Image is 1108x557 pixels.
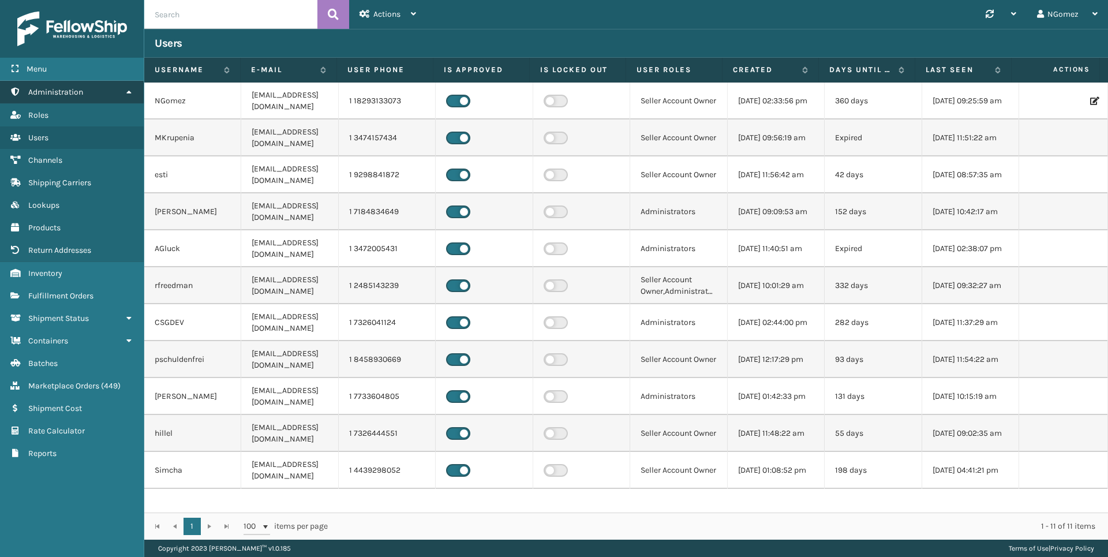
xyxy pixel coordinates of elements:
td: 1 7326444551 [339,415,436,452]
span: Batches [28,358,58,368]
td: Administrators [630,230,727,267]
a: 1 [184,518,201,535]
td: [DATE] 09:32:27 am [922,267,1019,304]
span: 100 [244,521,261,532]
td: 152 days [825,193,922,230]
span: Shipment Cost [28,403,82,413]
span: Containers [28,336,68,346]
td: [DATE] 10:15:19 am [922,378,1019,415]
td: 55 days [825,415,922,452]
td: 1 4439298052 [339,452,436,489]
label: Is Locked Out [540,65,615,75]
span: Actions [373,9,400,19]
a: Terms of Use [1009,544,1049,552]
div: 1 - 11 of 11 items [344,521,1095,532]
span: Marketplace Orders [28,381,99,391]
td: [DATE] 11:51:22 am [922,119,1019,156]
td: Administrators [630,378,727,415]
td: Administrators [630,193,727,230]
td: [DATE] 02:38:07 pm [922,230,1019,267]
a: Privacy Policy [1050,544,1094,552]
span: Shipment Status [28,313,89,323]
td: Seller Account Owner [630,83,727,119]
span: Roles [28,110,48,120]
td: [EMAIL_ADDRESS][DOMAIN_NAME] [241,452,338,489]
td: 332 days [825,267,922,304]
td: [DATE] 09:09:53 am [728,193,825,230]
label: E-mail [251,65,315,75]
td: [DATE] 01:42:33 pm [728,378,825,415]
span: ( 449 ) [101,381,121,391]
label: Last Seen [926,65,989,75]
td: 1 7733604805 [339,378,436,415]
div: | [1009,540,1094,557]
label: Days until password expires [829,65,893,75]
td: [PERSON_NAME] [144,378,241,415]
td: 131 days [825,378,922,415]
td: esti [144,156,241,193]
td: hillel [144,415,241,452]
td: 1 2485143239 [339,267,436,304]
td: [DATE] 10:01:29 am [728,267,825,304]
td: [EMAIL_ADDRESS][DOMAIN_NAME] [241,230,338,267]
td: 360 days [825,83,922,119]
td: 282 days [825,304,922,341]
td: [DATE] 11:48:22 am [728,415,825,452]
span: Lookups [28,200,59,210]
td: AGluck [144,230,241,267]
td: CSGDEV [144,304,241,341]
td: [DATE] 12:17:29 pm [728,341,825,378]
td: [EMAIL_ADDRESS][DOMAIN_NAME] [241,193,338,230]
span: Shipping Carriers [28,178,91,188]
td: [DATE] 11:37:29 am [922,304,1019,341]
td: 1 9298841872 [339,156,436,193]
span: Channels [28,155,62,165]
td: [DATE] 11:40:51 am [728,230,825,267]
label: Is Approved [444,65,519,75]
td: 1 8458930669 [339,341,436,378]
td: [EMAIL_ADDRESS][DOMAIN_NAME] [241,341,338,378]
td: Expired [825,230,922,267]
td: 1 3472005431 [339,230,436,267]
label: Username [155,65,218,75]
td: 93 days [825,341,922,378]
td: 42 days [825,156,922,193]
h3: Users [155,36,182,50]
td: Seller Account Owner [630,452,727,489]
td: [DATE] 02:44:00 pm [728,304,825,341]
span: Fulfillment Orders [28,291,93,301]
td: Expired [825,119,922,156]
p: Copyright 2023 [PERSON_NAME]™ v 1.0.185 [158,540,291,557]
td: 198 days [825,452,922,489]
td: [DATE] 04:41:21 pm [922,452,1019,489]
td: Seller Account Owner,Administrators [630,267,727,304]
td: rfreedman [144,267,241,304]
span: Products [28,223,61,233]
td: [DATE] 11:56:42 am [728,156,825,193]
span: Rate Calculator [28,426,85,436]
img: logo [17,12,127,46]
td: [EMAIL_ADDRESS][DOMAIN_NAME] [241,119,338,156]
td: Administrators [630,304,727,341]
td: 1 3474157434 [339,119,436,156]
td: [PERSON_NAME] [144,193,241,230]
span: Actions [1015,60,1097,79]
span: Menu [27,64,47,74]
span: Users [28,133,48,143]
td: 1 18293133073 [339,83,436,119]
td: Seller Account Owner [630,341,727,378]
i: Edit [1090,97,1097,105]
td: 1 7184834649 [339,193,436,230]
span: Inventory [28,268,62,278]
td: 1 7326041124 [339,304,436,341]
span: Administration [28,87,83,97]
td: [EMAIL_ADDRESS][DOMAIN_NAME] [241,304,338,341]
td: [DATE] 10:42:17 am [922,193,1019,230]
td: [DATE] 01:08:52 pm [728,452,825,489]
td: Seller Account Owner [630,415,727,452]
td: [EMAIL_ADDRESS][DOMAIN_NAME] [241,378,338,415]
td: [EMAIL_ADDRESS][DOMAIN_NAME] [241,415,338,452]
td: [DATE] 09:25:59 am [922,83,1019,119]
td: [EMAIL_ADDRESS][DOMAIN_NAME] [241,267,338,304]
td: [DATE] 09:02:35 am [922,415,1019,452]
